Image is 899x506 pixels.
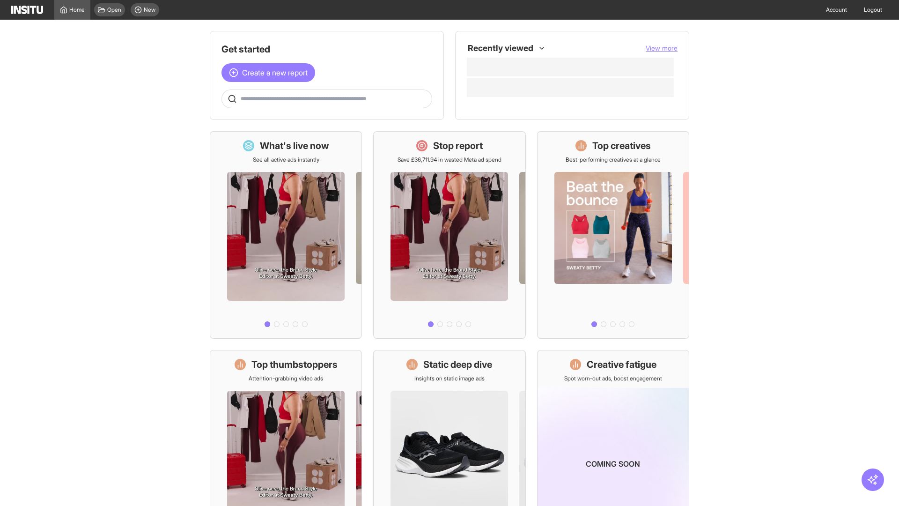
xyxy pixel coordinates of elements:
p: Best-performing creatives at a glance [566,156,661,164]
h1: Top creatives [592,139,651,152]
a: What's live nowSee all active ads instantly [210,131,362,339]
h1: Static deep dive [423,358,492,371]
span: Home [69,6,85,14]
a: Stop reportSave £36,711.94 in wasted Meta ad spend [373,131,525,339]
button: View more [646,44,678,53]
span: Open [107,6,121,14]
h1: Get started [221,43,432,56]
span: View more [646,44,678,52]
h1: Stop report [433,139,483,152]
span: Create a new report [242,67,308,78]
p: Attention-grabbing video ads [249,375,323,382]
p: Save £36,711.94 in wasted Meta ad spend [398,156,501,164]
img: Logo [11,6,43,14]
span: New [144,6,155,14]
p: See all active ads instantly [253,156,319,164]
button: Create a new report [221,63,315,82]
h1: What's live now [260,139,329,152]
h1: Top thumbstoppers [251,358,338,371]
a: Top creativesBest-performing creatives at a glance [537,131,689,339]
p: Insights on static image ads [414,375,485,382]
